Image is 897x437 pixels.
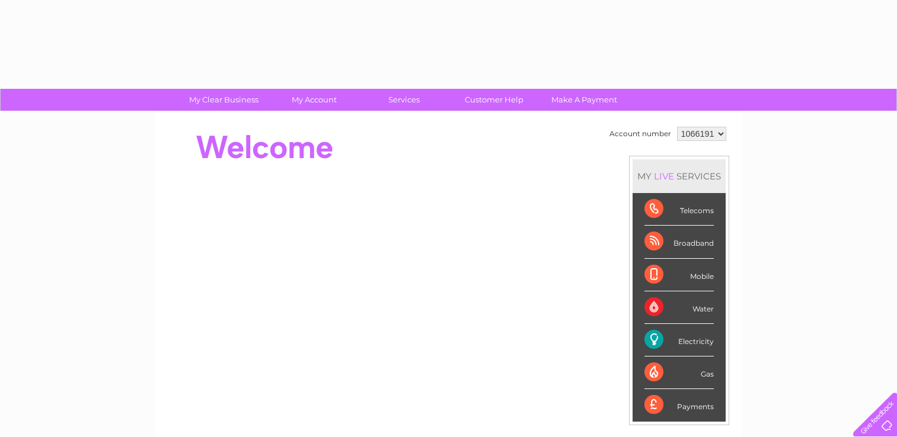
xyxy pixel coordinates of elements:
[265,89,363,111] a: My Account
[644,356,714,389] div: Gas
[644,226,714,258] div: Broadband
[445,89,543,111] a: Customer Help
[175,89,273,111] a: My Clear Business
[535,89,633,111] a: Make A Payment
[644,324,714,356] div: Electricity
[606,124,674,144] td: Account number
[644,259,714,291] div: Mobile
[644,389,714,421] div: Payments
[644,193,714,226] div: Telecoms
[644,291,714,324] div: Water
[355,89,453,111] a: Services
[652,171,676,182] div: LIVE
[633,159,726,193] div: MY SERVICES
